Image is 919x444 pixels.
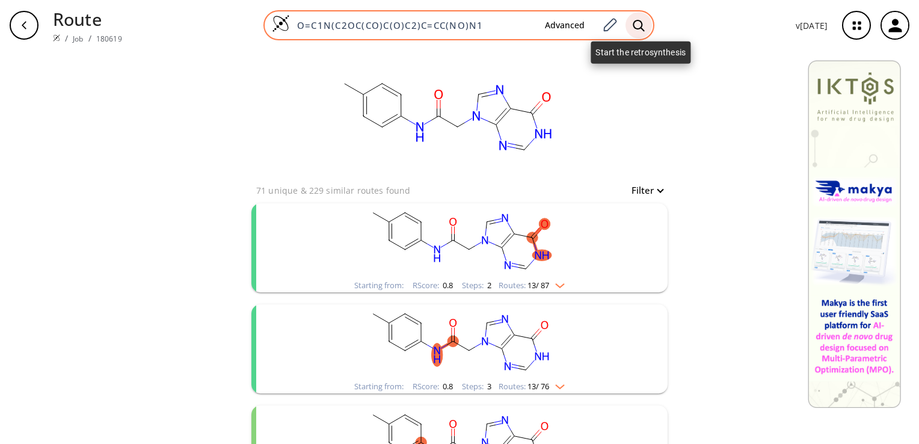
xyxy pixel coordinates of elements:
[88,32,91,45] li: /
[73,34,83,44] a: Job
[808,60,901,408] img: Banner
[499,282,565,289] div: Routes:
[535,14,594,37] button: Advanced
[485,280,491,291] span: 2
[326,51,567,183] svg: Cc(cc1)ccc1NC(C[n]1c(N=CNC2=O)c2nc1)=O
[272,14,290,32] img: Logo Spaya
[499,383,565,390] div: Routes:
[303,203,616,279] svg: Cc1ccc(NC(=O)Cn2cnc3c(=O)[nH]cnc32)cc1
[591,42,690,64] div: Start the retrosynthesis
[441,280,453,291] span: 0.8
[53,6,122,32] p: Route
[485,381,491,392] span: 3
[65,32,68,45] li: /
[96,34,122,44] a: 180619
[462,282,491,289] div: Steps :
[527,383,549,390] span: 13 / 76
[462,383,491,390] div: Steps :
[549,279,565,288] img: Down
[354,383,404,390] div: Starting from:
[303,304,616,380] svg: Cc1ccc(NC(=O)Cn2cnc3c(=O)[nH]cnc32)cc1
[413,282,453,289] div: RScore :
[413,383,453,390] div: RScore :
[354,282,404,289] div: Starting from:
[549,380,565,389] img: Down
[256,184,410,197] p: 71 unique & 229 similar routes found
[624,186,663,195] button: Filter
[527,282,549,289] span: 13 / 87
[441,381,453,392] span: 0.8
[796,19,828,32] p: v [DATE]
[53,34,60,42] img: Spaya logo
[290,19,535,31] input: Enter SMILES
